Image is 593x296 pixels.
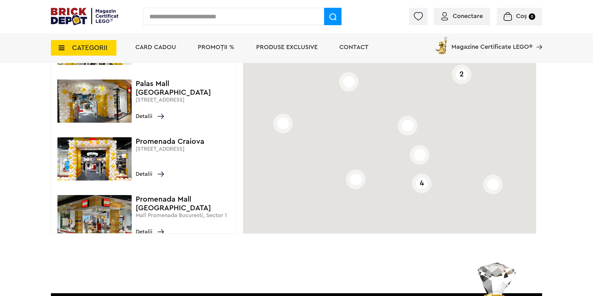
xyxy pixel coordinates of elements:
a: PROMOȚII % [198,44,234,50]
a: Conectare [441,13,483,19]
span: Conectare [453,13,483,19]
span: CATEGORII [72,44,107,51]
small: 0 [529,13,535,20]
span: Magazine Certificate LEGO® [451,36,532,50]
div: 4 [412,174,432,193]
h4: Promenada Mall [GEOGRAPHIC_DATA] [136,195,233,212]
p: [STREET_ADDRESS] [136,146,233,152]
span: Detalii [136,112,164,121]
h4: Promenada Craiova [136,137,233,146]
a: Contact [339,44,369,50]
h4: Palas Mall [GEOGRAPHIC_DATA] [136,80,233,97]
p: Mall Promenada Bucuresti, Sector 1 [136,212,233,218]
span: Coș [516,13,527,19]
span: Detalii [136,170,164,178]
a: Produse exclusive [256,44,318,50]
span: Detalii [136,227,164,236]
p: [STREET_ADDRESS] [136,97,233,103]
a: Card Cadou [135,44,176,50]
a: Magazine Certificate LEGO® [532,36,542,42]
div: 2 [452,65,471,84]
